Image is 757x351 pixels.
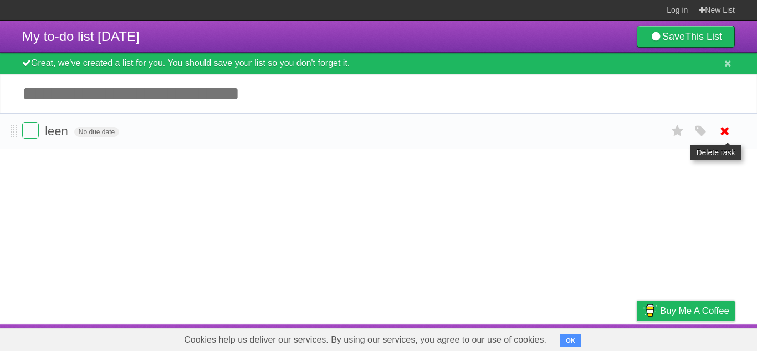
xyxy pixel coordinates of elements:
[622,327,651,348] a: Privacy
[637,26,735,48] a: SaveThis List
[642,301,657,320] img: Buy me a coffee
[74,127,119,137] span: No due date
[637,301,735,321] a: Buy me a coffee
[45,124,71,138] span: leen
[489,327,513,348] a: About
[173,329,557,351] span: Cookies help us deliver our services. By using our services, you agree to our use of cookies.
[585,327,609,348] a: Terms
[660,301,729,321] span: Buy me a coffee
[526,327,571,348] a: Developers
[685,31,722,42] b: This List
[667,122,688,140] label: Star task
[22,29,140,44] span: My to-do list [DATE]
[665,327,735,348] a: Suggest a feature
[560,334,581,347] button: OK
[22,122,39,139] label: Done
